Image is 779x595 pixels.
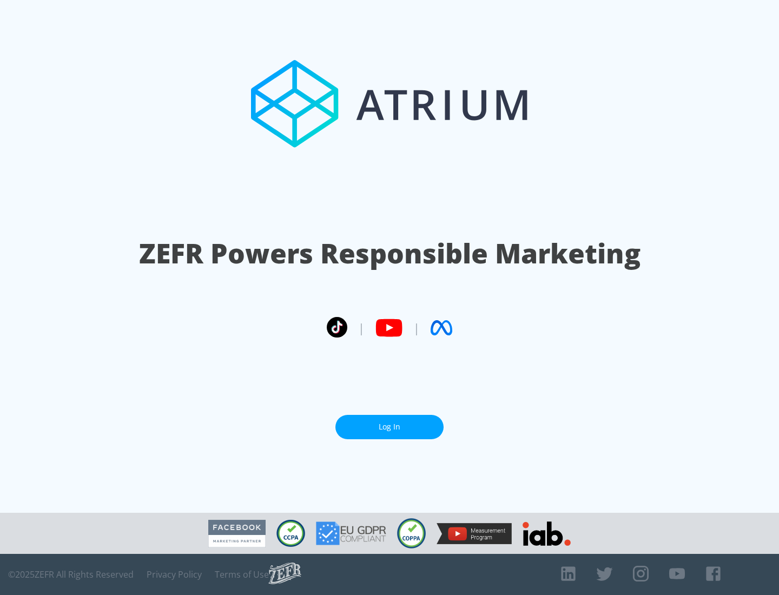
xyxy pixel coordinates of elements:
a: Log In [335,415,444,439]
a: Privacy Policy [147,569,202,580]
img: GDPR Compliant [316,521,386,545]
img: YouTube Measurement Program [437,523,512,544]
span: | [358,320,365,336]
span: © 2025 ZEFR All Rights Reserved [8,569,134,580]
img: CCPA Compliant [276,520,305,547]
img: COPPA Compliant [397,518,426,548]
img: Facebook Marketing Partner [208,520,266,547]
a: Terms of Use [215,569,269,580]
img: IAB [523,521,571,546]
span: | [413,320,420,336]
h1: ZEFR Powers Responsible Marketing [139,235,641,272]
